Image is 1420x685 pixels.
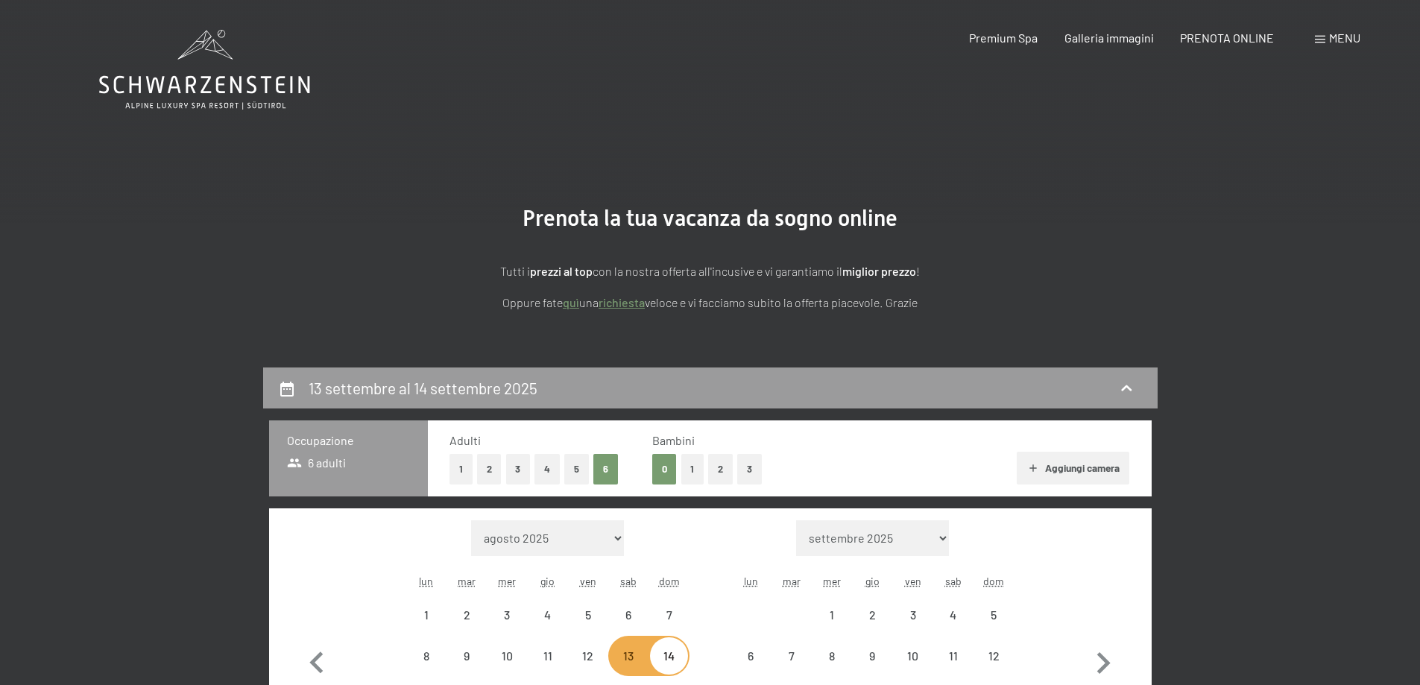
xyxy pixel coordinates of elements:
[842,264,916,278] strong: miglior prezzo
[599,295,645,309] a: richiesta
[564,454,589,484] button: 5
[649,595,689,635] div: arrivo/check-in non effettuabile
[446,636,487,676] div: Tue Sep 09 2025
[983,575,1004,587] abbr: domenica
[338,293,1083,312] p: Oppure fate una veloce e vi facciamo subito la offerta piacevole. Grazie
[730,636,771,676] div: arrivo/check-in non effettuabile
[649,636,689,676] div: Sun Sep 14 2025
[892,595,933,635] div: Fri Oct 03 2025
[568,595,608,635] div: arrivo/check-in non effettuabile
[974,595,1014,635] div: Sun Oct 05 2025
[534,454,560,484] button: 4
[659,575,680,587] abbr: domenica
[506,454,531,484] button: 3
[406,595,446,635] div: arrivo/check-in non effettuabile
[608,636,649,676] div: Sat Sep 13 2025
[969,31,1038,45] a: Premium Spa
[975,609,1012,646] div: 5
[852,636,892,676] div: arrivo/check-in non effettuabile
[446,595,487,635] div: arrivo/check-in non effettuabile
[523,205,897,231] span: Prenota la tua vacanza da sogno online
[744,575,758,587] abbr: lunedì
[650,609,687,646] div: 7
[730,636,771,676] div: Mon Oct 06 2025
[649,636,689,676] div: arrivo/check-in non effettuabile
[569,609,607,646] div: 5
[419,575,433,587] abbr: lunedì
[771,636,812,676] div: arrivo/check-in non effettuabile
[1064,31,1154,45] a: Galleria immagini
[974,595,1014,635] div: arrivo/check-in non effettuabile
[933,595,974,635] div: Sat Oct 04 2025
[708,454,733,484] button: 2
[852,595,892,635] div: arrivo/check-in non effettuabile
[309,379,537,397] h2: 13 settembre al 14 settembre 2025
[287,455,347,471] span: 6 adulti
[649,595,689,635] div: Sun Sep 07 2025
[852,595,892,635] div: Thu Oct 02 2025
[812,595,852,635] div: Wed Oct 01 2025
[608,595,649,635] div: arrivo/check-in non effettuabile
[812,636,852,676] div: Wed Oct 08 2025
[853,609,891,646] div: 2
[737,454,762,484] button: 3
[1329,31,1360,45] span: Menu
[593,454,618,484] button: 6
[813,609,851,646] div: 1
[528,636,568,676] div: arrivo/check-in non effettuabile
[812,636,852,676] div: arrivo/check-in non effettuabile
[449,454,473,484] button: 1
[528,595,568,635] div: arrivo/check-in non effettuabile
[477,454,502,484] button: 2
[406,636,446,676] div: Mon Sep 08 2025
[530,264,593,278] strong: prezzi al top
[580,575,596,587] abbr: venerdì
[1017,452,1129,484] button: Aggiungi camera
[487,636,527,676] div: Wed Sep 10 2025
[540,575,555,587] abbr: giovedì
[892,636,933,676] div: Fri Oct 10 2025
[528,636,568,676] div: Thu Sep 11 2025
[652,433,695,447] span: Bambini
[823,575,841,587] abbr: mercoledì
[771,636,812,676] div: Tue Oct 07 2025
[568,636,608,676] div: Fri Sep 12 2025
[446,636,487,676] div: arrivo/check-in non effettuabile
[446,595,487,635] div: Tue Sep 02 2025
[338,262,1083,281] p: Tutti i con la nostra offerta all'incusive e vi garantiamo il !
[563,295,579,309] a: quì
[935,609,972,646] div: 4
[487,595,527,635] div: arrivo/check-in non effettuabile
[529,609,567,646] div: 4
[487,595,527,635] div: Wed Sep 03 2025
[406,595,446,635] div: Mon Sep 01 2025
[568,636,608,676] div: arrivo/check-in non effettuabile
[568,595,608,635] div: Fri Sep 05 2025
[783,575,801,587] abbr: martedì
[620,575,637,587] abbr: sabato
[652,454,677,484] button: 0
[933,595,974,635] div: arrivo/check-in non effettuabile
[528,595,568,635] div: Thu Sep 04 2025
[487,636,527,676] div: arrivo/check-in non effettuabile
[681,454,704,484] button: 1
[608,636,649,676] div: arrivo/check-in non effettuabile
[1180,31,1274,45] span: PRENOTA ONLINE
[406,636,446,676] div: arrivo/check-in non effettuabile
[892,636,933,676] div: arrivo/check-in non effettuabile
[852,636,892,676] div: Thu Oct 09 2025
[812,595,852,635] div: arrivo/check-in non effettuabile
[458,575,476,587] abbr: martedì
[933,636,974,676] div: arrivo/check-in non effettuabile
[945,575,962,587] abbr: sabato
[287,432,410,449] h3: Occupazione
[974,636,1014,676] div: arrivo/check-in non effettuabile
[892,595,933,635] div: arrivo/check-in non effettuabile
[408,609,445,646] div: 1
[894,609,931,646] div: 3
[488,609,526,646] div: 3
[865,575,880,587] abbr: giovedì
[905,575,921,587] abbr: venerdì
